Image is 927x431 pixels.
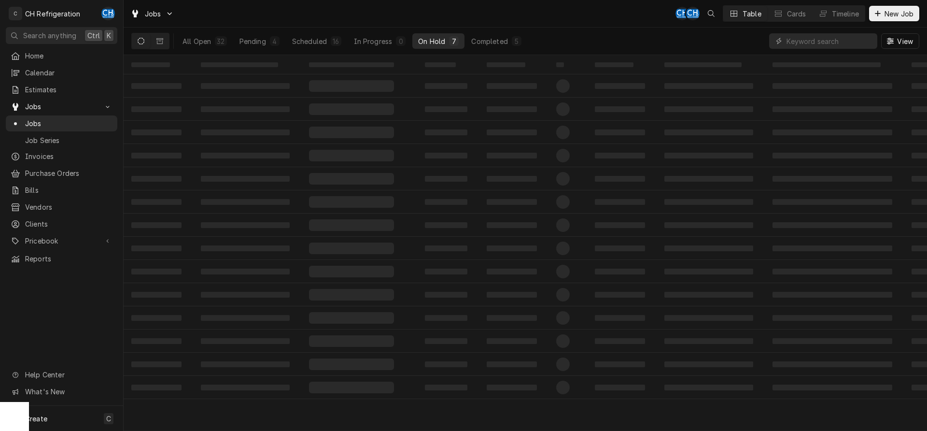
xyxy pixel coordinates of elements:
span: ‌ [556,126,570,139]
span: Clients [25,219,112,229]
a: Go to What's New [6,384,117,400]
span: ‌ [595,245,645,251]
span: Purchase Orders [25,168,112,178]
a: Jobs [6,115,117,131]
div: 16 [333,36,339,46]
button: New Job [869,6,919,21]
span: ‌ [201,106,290,112]
span: ‌ [425,269,467,274]
div: Completed [471,36,507,46]
span: ‌ [664,385,753,390]
span: ‌ [201,129,290,135]
span: Job Series [25,135,112,145]
span: ‌ [595,292,645,298]
div: 5 [514,36,520,46]
div: Timeline [832,9,859,19]
span: ‌ [131,153,182,158]
span: ‌ [425,176,467,182]
div: CH [675,7,689,20]
span: ‌ [425,106,467,112]
span: ‌ [556,265,570,278]
span: ‌ [309,196,394,208]
span: ‌ [595,315,645,321]
span: ‌ [595,338,645,344]
span: ‌ [556,172,570,186]
span: ‌ [487,361,537,367]
a: Home [6,48,117,64]
span: ‌ [664,83,753,89]
span: C [106,414,111,424]
a: Bills [6,182,117,198]
span: ‌ [201,245,290,251]
div: In Progress [354,36,393,46]
span: ‌ [664,129,753,135]
span: ‌ [772,199,892,205]
span: ‌ [595,222,645,228]
span: Help Center [25,370,112,380]
button: Search anythingCtrlK [6,27,117,44]
span: K [107,30,111,41]
span: ‌ [772,129,892,135]
div: On Hold [418,36,445,46]
div: Pending [239,36,266,46]
div: Chris Hiraga's Avatar [686,7,700,20]
span: ‌ [131,62,170,67]
span: Vendors [25,202,112,212]
span: ‌ [201,83,290,89]
span: ‌ [772,153,892,158]
span: ‌ [595,361,645,367]
span: ‌ [201,176,290,182]
span: ‌ [487,62,525,67]
span: ‌ [201,269,290,274]
span: ‌ [664,292,753,298]
span: ‌ [664,62,742,67]
span: ‌ [131,315,182,321]
span: ‌ [664,315,753,321]
span: View [895,36,915,46]
span: ‌ [309,127,394,138]
span: ‌ [425,245,467,251]
input: Keyword search [787,33,872,49]
span: ‌ [425,361,467,367]
span: ‌ [309,289,394,301]
span: ‌ [487,106,537,112]
span: ‌ [556,79,570,93]
div: CH Refrigeration [25,9,81,19]
span: ‌ [309,103,394,115]
span: Invoices [25,151,112,161]
div: Table [743,9,761,19]
span: ‌ [131,292,182,298]
a: Go to Help Center [6,367,117,383]
span: ‌ [595,62,633,67]
span: ‌ [664,269,753,274]
span: ‌ [425,129,467,135]
span: ‌ [425,338,467,344]
span: ‌ [309,266,394,277]
a: Reports [6,251,117,267]
span: ‌ [487,83,537,89]
span: ‌ [487,199,537,205]
span: ‌ [487,292,537,298]
div: Scheduled [292,36,327,46]
span: Ctrl [87,30,100,41]
span: ‌ [201,385,290,390]
span: ‌ [309,243,394,254]
span: ‌ [487,385,537,390]
span: ‌ [664,153,753,158]
span: ‌ [309,335,394,347]
a: Vendors [6,199,117,215]
table: On Hold Jobs List Loading [124,55,927,431]
span: ‌ [201,315,290,321]
div: 7 [451,36,457,46]
span: Jobs [145,9,161,19]
span: ‌ [595,153,645,158]
span: ‌ [664,106,753,112]
span: ‌ [556,62,564,67]
div: Chris Hiraga's Avatar [101,7,115,20]
button: Open search [703,6,719,21]
span: ‌ [131,338,182,344]
span: ‌ [201,361,290,367]
span: ‌ [487,153,537,158]
span: ‌ [664,176,753,182]
span: ‌ [425,292,467,298]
